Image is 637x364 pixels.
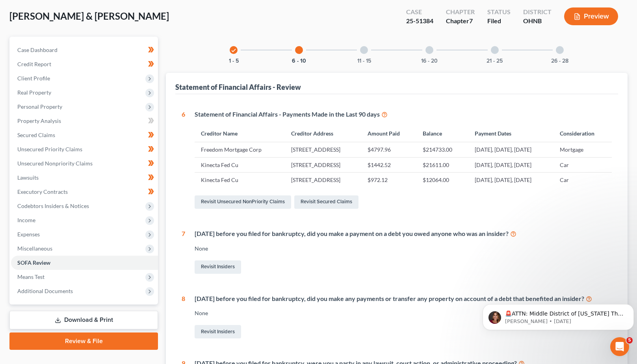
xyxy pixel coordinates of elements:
[357,58,371,64] button: 11 - 15
[626,337,633,344] span: 5
[11,256,158,270] a: SOFA Review
[195,229,612,238] div: [DATE] before you filed for bankruptcy, did you make a payment on a debt you owed anyone who was ...
[487,58,503,64] button: 21 - 25
[17,217,35,223] span: Income
[17,89,51,96] span: Real Property
[553,157,612,172] td: Car
[17,259,50,266] span: SOFA Review
[17,288,73,294] span: Additional Documents
[551,58,568,64] button: 26 - 28
[610,337,629,356] iframe: Intercom live chat
[361,173,416,188] td: $972.12
[17,160,93,167] span: Unsecured Nonpriority Claims
[17,146,82,152] span: Unsecured Priority Claims
[195,142,285,157] td: Freedom Mortgage Corp
[523,17,552,26] div: OHNB
[9,311,158,329] a: Download & Print
[361,125,416,142] th: Amount Paid
[175,82,301,92] div: Statement of Financial Affairs - Review
[229,58,239,64] button: 1 - 5
[361,157,416,172] td: $1442.52
[11,171,158,185] a: Lawsuits
[9,332,158,350] a: Review & File
[468,142,554,157] td: [DATE], [DATE], [DATE]
[9,10,169,22] span: [PERSON_NAME] & [PERSON_NAME]
[468,173,554,188] td: [DATE], [DATE], [DATE]
[487,7,511,17] div: Status
[182,294,185,340] div: 8
[195,173,285,188] td: Kinecta Fed Cu
[17,245,52,252] span: Miscellaneous
[553,125,612,142] th: Consideration
[285,157,361,172] td: [STREET_ADDRESS]
[17,103,62,110] span: Personal Property
[292,58,306,64] button: 6 - 10
[195,125,285,142] th: Creditor Name
[182,229,185,275] div: 7
[195,110,612,119] div: Statement of Financial Affairs - Payments Made in the Last 90 days
[469,17,473,24] span: 7
[195,309,612,317] div: None
[285,173,361,188] td: [STREET_ADDRESS]
[195,260,241,274] a: Revisit Insiders
[17,117,61,124] span: Property Analysis
[182,110,185,210] div: 6
[285,125,361,142] th: Creditor Address
[17,61,51,67] span: Credit Report
[468,125,554,142] th: Payment Dates
[294,195,358,209] a: Revisit Secured Claims
[564,7,618,25] button: Preview
[479,288,637,343] iframe: Intercom notifications message
[553,142,612,157] td: Mortgage
[17,132,55,138] span: Secured Claims
[231,48,236,53] i: check
[11,57,158,71] a: Credit Report
[17,202,89,209] span: Codebtors Insiders & Notices
[11,185,158,199] a: Executory Contracts
[416,157,468,172] td: $21611.00
[553,173,612,188] td: Car
[17,75,50,82] span: Client Profile
[523,7,552,17] div: District
[446,17,475,26] div: Chapter
[195,157,285,172] td: Kinecta Fed Cu
[195,294,612,303] div: [DATE] before you filed for bankruptcy, did you make any payments or transfer any property on acc...
[17,174,39,181] span: Lawsuits
[406,7,433,17] div: Case
[17,273,45,280] span: Means Test
[11,156,158,171] a: Unsecured Nonpriority Claims
[406,17,433,26] div: 25-51384
[17,188,68,195] span: Executory Contracts
[416,125,468,142] th: Balance
[195,245,612,253] div: None
[17,231,40,238] span: Expenses
[487,17,511,26] div: Filed
[11,142,158,156] a: Unsecured Priority Claims
[195,195,291,209] a: Revisit Unsecured NonPriority Claims
[468,157,554,172] td: [DATE], [DATE], [DATE]
[416,173,468,188] td: $12064.00
[361,142,416,157] td: $4797.96
[285,142,361,157] td: [STREET_ADDRESS]
[195,325,241,338] a: Revisit Insiders
[11,114,158,128] a: Property Analysis
[17,46,58,53] span: Case Dashboard
[446,7,475,17] div: Chapter
[416,142,468,157] td: $214733.00
[11,43,158,57] a: Case Dashboard
[421,58,438,64] button: 16 - 20
[11,128,158,142] a: Secured Claims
